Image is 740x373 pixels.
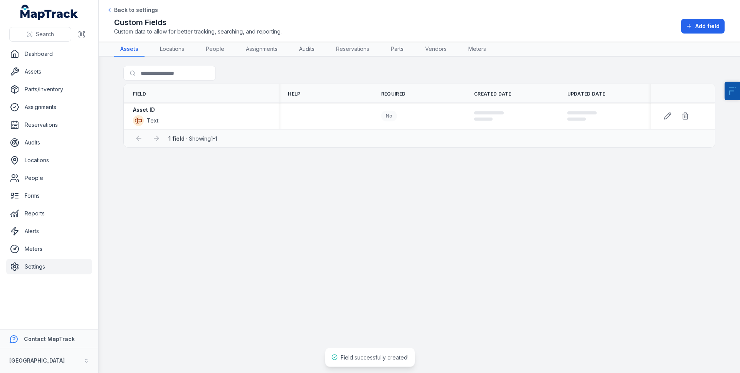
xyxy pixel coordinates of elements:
strong: [GEOGRAPHIC_DATA] [9,357,65,364]
div: No [381,111,397,121]
a: Reservations [6,117,92,133]
span: Required [381,91,405,97]
a: Vendors [419,42,453,57]
a: Dashboard [6,46,92,62]
span: Updated Date [567,91,605,97]
span: · Showing 1 - 1 [168,135,217,142]
a: Reservations [330,42,375,57]
a: Reports [6,206,92,221]
a: Locations [6,153,92,168]
a: Audits [6,135,92,150]
strong: 1 field [168,135,185,142]
span: Field [133,91,146,97]
a: Parts [385,42,410,57]
span: Search [36,30,54,38]
span: Text [147,117,158,124]
a: Audits [293,42,321,57]
a: Forms [6,188,92,203]
strong: Asset ID [133,106,155,114]
a: Assets [6,64,92,79]
a: Settings [6,259,92,274]
a: Assignments [6,99,92,115]
a: Back to settings [106,6,158,14]
span: Custom data to allow for better tracking, searching, and reporting. [114,28,282,35]
a: People [6,170,92,186]
a: Assignments [240,42,284,57]
span: Field successfully created! [341,354,409,361]
span: Back to settings [114,6,158,14]
a: Parts/Inventory [6,82,92,97]
button: Search [9,27,71,42]
a: Alerts [6,223,92,239]
a: MapTrack [20,5,78,20]
h2: Custom Fields [114,17,282,28]
span: Add field [695,22,720,30]
a: Locations [154,42,190,57]
a: Meters [462,42,492,57]
a: Assets [114,42,145,57]
button: Add field [681,19,725,34]
span: Created Date [474,91,511,97]
a: Meters [6,241,92,257]
a: People [200,42,230,57]
span: Help [288,91,300,97]
strong: Contact MapTrack [24,336,75,342]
